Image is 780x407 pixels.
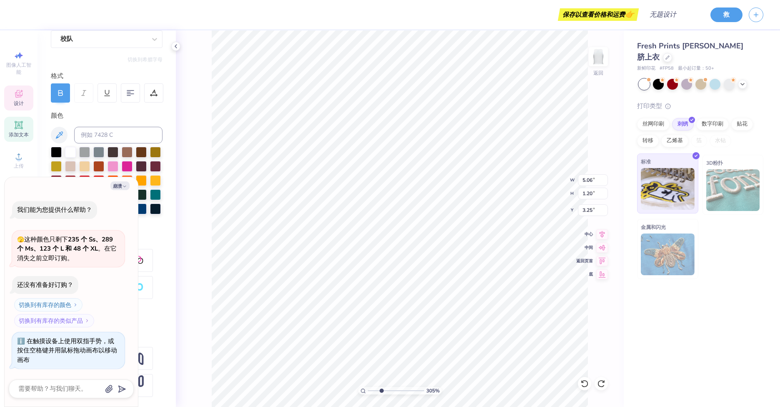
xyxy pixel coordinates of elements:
[14,163,24,170] span: 上传
[576,271,593,277] span: 底
[17,337,117,364] div: 在触摸设备上使用双指手势，或按住空格键并用鼠标拖动画布以移动画布
[641,157,651,166] span: 标准
[637,102,662,110] font: 打印类型
[14,298,82,312] button: 切换到有库存的颜色
[19,317,83,324] font: 切换到有库存的类似产品
[590,48,607,65] img: 返回
[426,387,440,394] span: %
[641,168,695,210] img: 标准
[576,258,593,264] span: 返回页首
[662,65,674,71] font: FP58
[74,127,162,143] input: 例如 7428 C
[85,318,90,323] img: 切换到有库存的类似产品
[737,120,747,128] font: 贴花
[127,56,162,63] button: 切换到希腊字母
[110,181,130,190] button: 崩溃
[715,137,726,145] font: 水钻
[637,65,655,72] span: 新鲜印花
[702,120,723,128] font: 数字印刷
[678,65,711,71] font: 最小起订量：50
[641,223,666,231] span: 金属和闪光
[696,137,702,145] font: 箔
[593,69,603,77] div: 返回
[113,183,122,189] font: 崩溃
[17,236,24,244] span: 🫣
[678,65,714,72] span: +
[625,9,634,19] span: 👉
[426,387,435,394] font: 305
[17,235,117,262] span: 这种颜色只剩下 。在它消失之前立即订购。
[641,234,695,275] img: 金属和闪光
[73,302,78,307] img: 切换到有库存的颜色
[576,231,593,237] span: 中心
[642,120,664,128] font: 丝网印刷
[642,137,653,145] font: 转移
[9,131,29,138] span: 添加文本
[51,111,162,121] div: 颜色
[17,206,92,214] div: 我们能为您提供什么帮助？
[706,158,723,167] span: 3D粉扑
[51,71,163,81] div: 格式
[14,100,24,107] span: 设计
[677,120,688,128] font: 刺绣
[660,65,674,72] span: #
[560,8,637,21] div: 保存以查看价格和运费
[643,6,704,23] input: 无题设计
[710,8,742,22] button: 救
[637,41,743,62] span: Fresh Prints [PERSON_NAME]脐上衣
[706,169,760,211] img: 3D粉扑
[4,62,33,76] span: 图像人工智能
[19,301,71,308] font: 切换到有库存的颜色
[667,137,683,145] font: 乙烯基
[576,245,593,251] span: 中间
[14,314,94,327] button: 切换到有库存的类似产品
[17,281,73,289] div: 还没有准备好订购？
